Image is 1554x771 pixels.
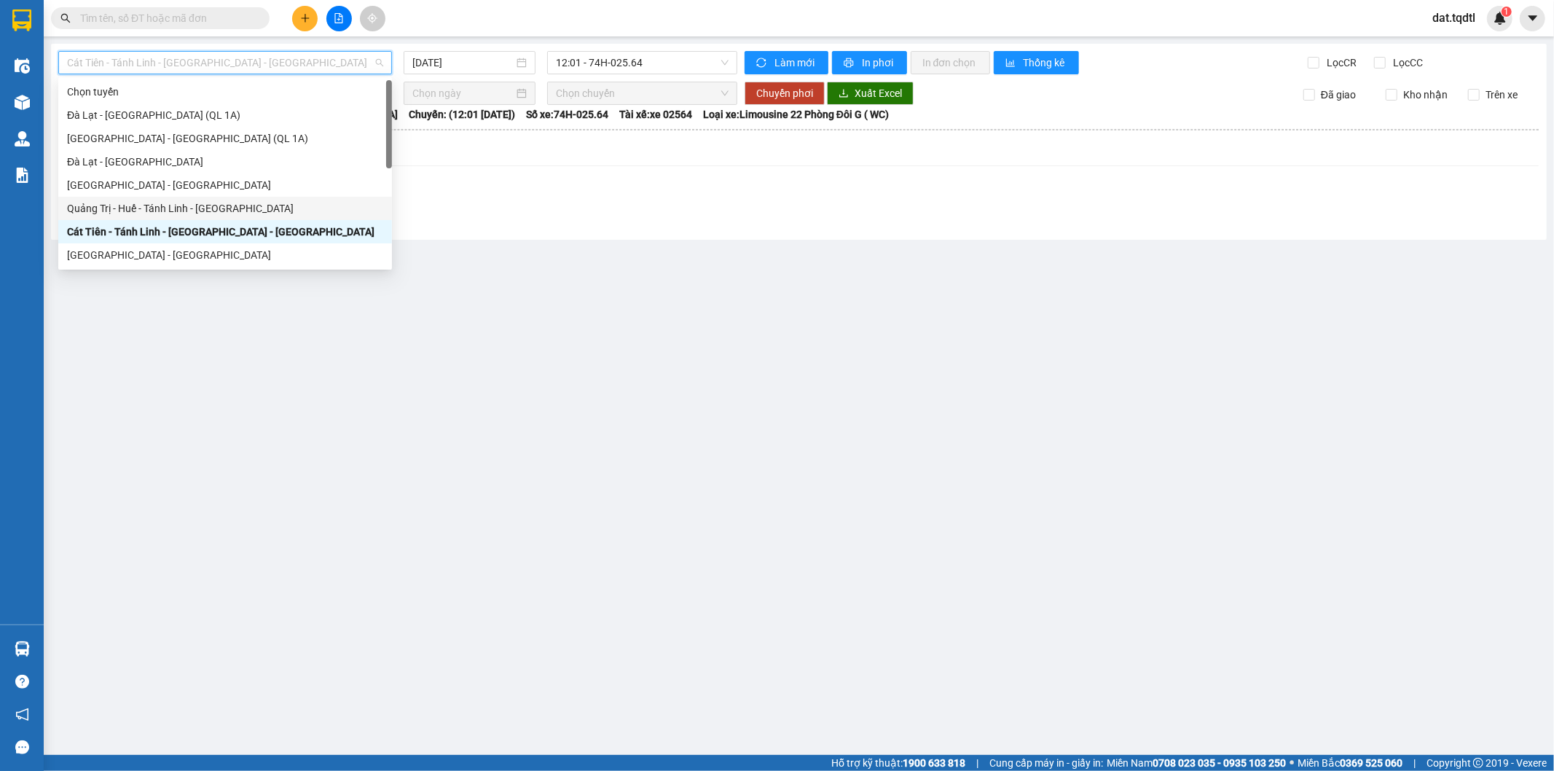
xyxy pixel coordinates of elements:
[15,95,30,110] img: warehouse-icon
[58,197,392,220] div: Quảng Trị - Huế - Tánh Linh - Cát Tiên
[409,106,515,122] span: Chuyến: (12:01 [DATE])
[745,82,825,105] button: Chuyển phơi
[58,173,392,197] div: Sài Gòn - Đà Lạt
[15,675,29,689] span: question-circle
[67,247,383,263] div: [GEOGRAPHIC_DATA] - [GEOGRAPHIC_DATA]
[1413,755,1416,771] span: |
[15,708,29,721] span: notification
[903,757,965,769] strong: 1900 633 818
[1388,55,1426,71] span: Lọc CC
[703,106,889,122] span: Loại xe: Limousine 22 Phòng Đôi G ( WC)
[1473,758,1483,768] span: copyright
[80,10,252,26] input: Tìm tên, số ĐT hoặc mã đơn
[832,51,907,74] button: printerIn phơi
[67,200,383,216] div: Quảng Trị - Huế - Tánh Linh - [GEOGRAPHIC_DATA]
[1005,58,1018,69] span: bar-chart
[67,130,383,146] div: [GEOGRAPHIC_DATA] - [GEOGRAPHIC_DATA] (QL 1A)
[67,107,383,123] div: Đà Lạt - [GEOGRAPHIC_DATA] (QL 1A)
[67,224,383,240] div: Cát Tiên - Tánh Linh - [GEOGRAPHIC_DATA] - [GEOGRAPHIC_DATA]
[58,220,392,243] div: Cát Tiên - Tánh Linh - Huế - Quảng Trị
[412,85,514,101] input: Chọn ngày
[556,82,728,104] span: Chọn chuyến
[67,154,383,170] div: Đà Lạt - [GEOGRAPHIC_DATA]
[989,755,1103,771] span: Cung cấp máy in - giấy in:
[1480,87,1523,103] span: Trên xe
[12,9,31,31] img: logo-vxr
[756,58,769,69] span: sync
[831,755,965,771] span: Hỗ trợ kỹ thuật:
[67,177,383,193] div: [GEOGRAPHIC_DATA] - [GEOGRAPHIC_DATA]
[60,13,71,23] span: search
[1504,7,1509,17] span: 1
[619,106,692,122] span: Tài xế: xe 02564
[1502,7,1512,17] sup: 1
[1153,757,1286,769] strong: 0708 023 035 - 0935 103 250
[15,131,30,146] img: warehouse-icon
[1340,757,1402,769] strong: 0369 525 060
[862,55,895,71] span: In phơi
[334,13,344,23] span: file-add
[360,6,385,31] button: aim
[58,80,392,103] div: Chọn tuyến
[827,82,914,105] button: downloadXuất Excel
[412,55,514,71] input: 12/09/2025
[526,106,608,122] span: Số xe: 74H-025.64
[976,755,978,771] span: |
[15,740,29,754] span: message
[15,641,30,657] img: warehouse-icon
[1322,55,1359,71] span: Lọc CR
[1315,87,1362,103] span: Đã giao
[292,6,318,31] button: plus
[58,127,392,150] div: Sài Gòn - Đà Lạt (QL 1A)
[367,13,377,23] span: aim
[1107,755,1286,771] span: Miền Nam
[67,84,383,100] div: Chọn tuyến
[1290,760,1294,766] span: ⚪️
[15,168,30,183] img: solution-icon
[1494,12,1507,25] img: icon-new-feature
[774,55,817,71] span: Làm mới
[58,150,392,173] div: Đà Lạt - Sài Gòn
[911,51,990,74] button: In đơn chọn
[556,52,728,74] span: 12:01 - 74H-025.64
[994,51,1079,74] button: bar-chartThống kê
[58,243,392,267] div: Sài Gòn - Quảng Trị
[1526,12,1539,25] span: caret-down
[1397,87,1453,103] span: Kho nhận
[15,58,30,74] img: warehouse-icon
[1421,9,1487,27] span: dat.tqdtl
[326,6,352,31] button: file-add
[1520,6,1545,31] button: caret-down
[1024,55,1067,71] span: Thống kê
[844,58,856,69] span: printer
[1298,755,1402,771] span: Miền Bắc
[58,103,392,127] div: Đà Lạt - Sài Gòn (QL 1A)
[67,52,383,74] span: Cát Tiên - Tánh Linh - Huế - Quảng Trị
[300,13,310,23] span: plus
[745,51,828,74] button: syncLàm mới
